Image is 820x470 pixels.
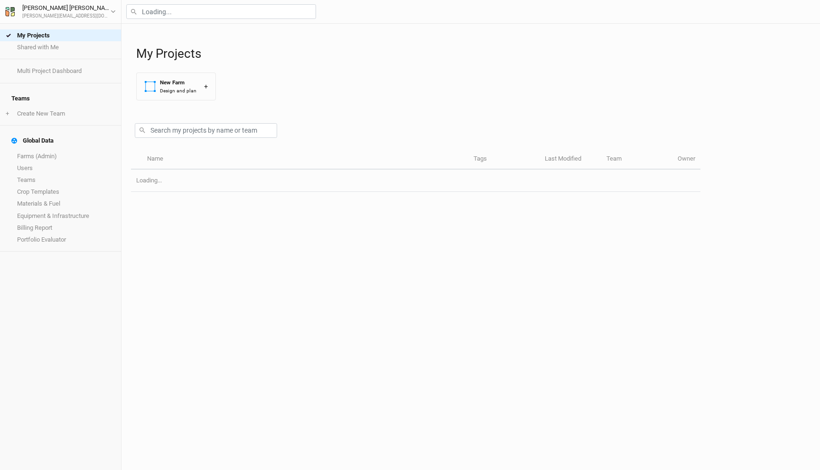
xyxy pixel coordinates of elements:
span: + [6,110,9,117]
div: [PERSON_NAME] [PERSON_NAME] [22,3,111,13]
div: Design and plan [160,87,196,94]
th: Team [601,149,672,170]
div: New Farm [160,79,196,87]
th: Tags [468,149,540,170]
div: + [204,81,208,91]
th: Name [141,149,468,170]
div: Global Data [11,137,54,145]
input: Loading... [126,4,316,19]
button: New FarmDesign and plan+ [136,72,216,100]
td: Loading... [131,170,700,192]
div: [PERSON_NAME][EMAIL_ADDRESS][DOMAIN_NAME] [22,13,111,20]
button: [PERSON_NAME] [PERSON_NAME][PERSON_NAME][EMAIL_ADDRESS][DOMAIN_NAME] [5,3,116,20]
th: Last Modified [540,149,601,170]
h4: Teams [6,89,115,108]
input: Search my projects by name or team [135,123,277,138]
th: Owner [672,149,700,170]
h1: My Projects [136,46,811,61]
